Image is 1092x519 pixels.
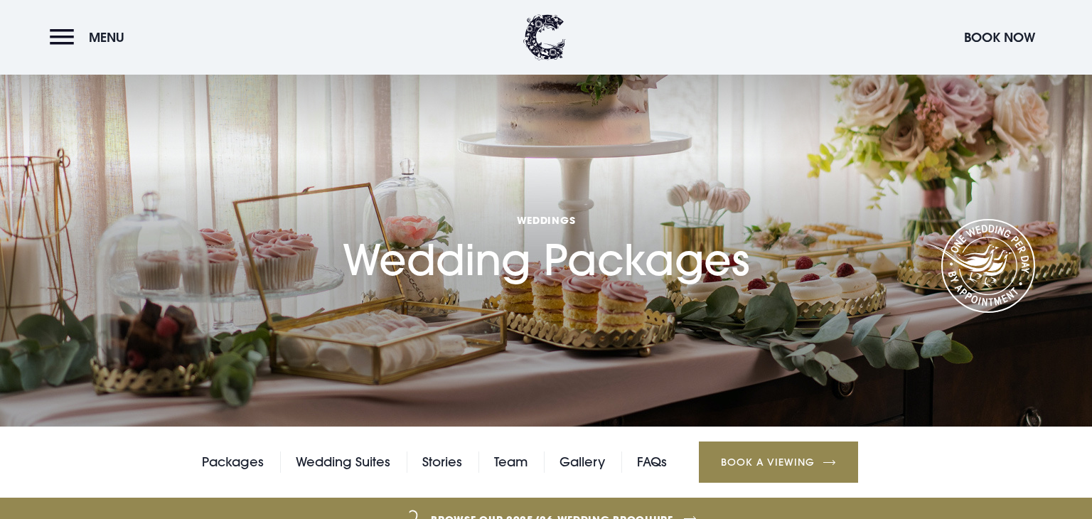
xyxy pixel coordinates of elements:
button: Book Now [957,22,1042,53]
img: Clandeboye Lodge [523,14,566,60]
a: Gallery [560,451,605,473]
a: Stories [422,451,462,473]
button: Menu [50,22,132,53]
a: Packages [202,451,264,473]
span: Weddings [343,213,749,227]
a: Book a Viewing [699,442,858,483]
a: FAQs [637,451,667,473]
a: Team [494,451,528,473]
h1: Wedding Packages [343,149,749,285]
span: Menu [89,29,124,46]
a: Wedding Suites [296,451,390,473]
